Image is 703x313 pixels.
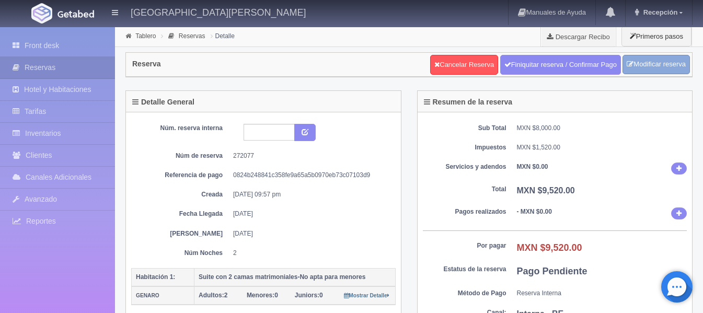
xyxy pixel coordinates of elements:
[139,249,223,258] dt: Núm Noches
[233,190,388,199] dd: [DATE] 09:57 pm
[233,249,388,258] dd: 2
[139,152,223,160] dt: Núm de reserva
[423,241,506,250] dt: Por pagar
[623,55,690,74] a: Modificar reserva
[423,143,506,152] dt: Impuestos
[517,242,582,253] b: MXN $9,520.00
[194,268,396,286] th: Suite con 2 camas matrimoniales-No apta para menores
[423,289,506,298] dt: Método de Pago
[423,207,506,216] dt: Pagos realizados
[423,163,506,171] dt: Servicios y adendos
[517,208,552,215] b: - MXN $0.00
[233,171,388,180] dd: 0824b248841c358fe9a65a5b0970eb73c07103d9
[430,55,498,75] a: Cancelar Reserva
[233,152,388,160] dd: 272077
[423,124,506,133] dt: Sub Total
[199,292,224,299] strong: Adultos:
[295,292,319,299] strong: Juniors:
[199,292,227,299] span: 2
[233,210,388,218] dd: [DATE]
[517,266,587,276] b: Pago Pendiente
[132,60,161,68] h4: Reserva
[131,5,306,18] h4: [GEOGRAPHIC_DATA][PERSON_NAME]
[344,292,389,299] a: Mostrar Detalle
[423,185,506,194] dt: Total
[517,143,687,152] dd: MXN $1,520.00
[517,289,687,298] dd: Reserva Interna
[136,273,175,281] b: Habitación 1:
[344,293,389,298] small: Mostrar Detalle
[136,293,159,298] small: GENARO
[295,292,323,299] span: 0
[139,210,223,218] dt: Fecha Llegada
[132,98,194,106] h4: Detalle General
[247,292,278,299] span: 0
[139,190,223,199] dt: Creada
[57,10,94,18] img: Getabed
[517,186,575,195] b: MXN $9,520.00
[424,98,513,106] h4: Resumen de la reserva
[233,229,388,238] dd: [DATE]
[139,229,223,238] dt: [PERSON_NAME]
[541,26,616,47] a: Descargar Recibo
[423,265,506,274] dt: Estatus de la reserva
[208,31,237,41] li: Detalle
[31,3,52,24] img: Getabed
[135,32,156,40] a: Tablero
[247,292,274,299] strong: Menores:
[517,124,687,133] dd: MXN $8,000.00
[500,55,621,75] a: Finiquitar reserva / Confirmar Pago
[641,8,678,16] span: Recepción
[139,171,223,180] dt: Referencia de pago
[621,26,692,47] button: Primeros pasos
[139,124,223,133] dt: Núm. reserva interna
[179,32,205,40] a: Reservas
[517,163,548,170] b: MXN $0.00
